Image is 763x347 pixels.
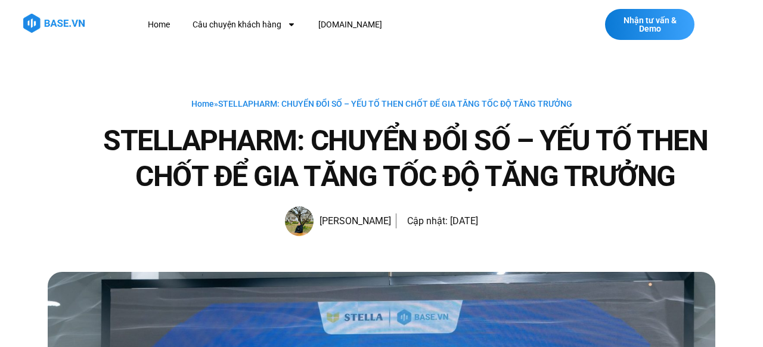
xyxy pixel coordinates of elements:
span: Nhận tư vấn & Demo [617,16,683,33]
a: Câu chuyện khách hàng [184,14,305,36]
a: [DOMAIN_NAME] [309,14,391,36]
h1: STELLAPHARM: CHUYỂN ĐỔI SỐ – YẾU TỐ THEN CHỐT ĐỂ GIA TĂNG TỐC ĐỘ TĂNG TRƯỞNG [95,123,715,194]
img: Picture of Đoàn Đức [285,206,314,236]
nav: Menu [139,14,544,36]
span: STELLAPHARM: CHUYỂN ĐỔI SỐ – YẾU TỐ THEN CHỐT ĐỂ GIA TĂNG TỐC ĐỘ TĂNG TRƯỞNG [218,99,572,109]
span: » [191,99,572,109]
a: Nhận tư vấn & Demo [605,9,694,40]
span: [PERSON_NAME] [314,213,391,230]
a: Home [191,99,214,109]
span: Cập nhật: [407,215,448,227]
a: Home [139,14,179,36]
time: [DATE] [450,215,478,227]
a: Picture of Đoàn Đức [PERSON_NAME] [285,206,391,236]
